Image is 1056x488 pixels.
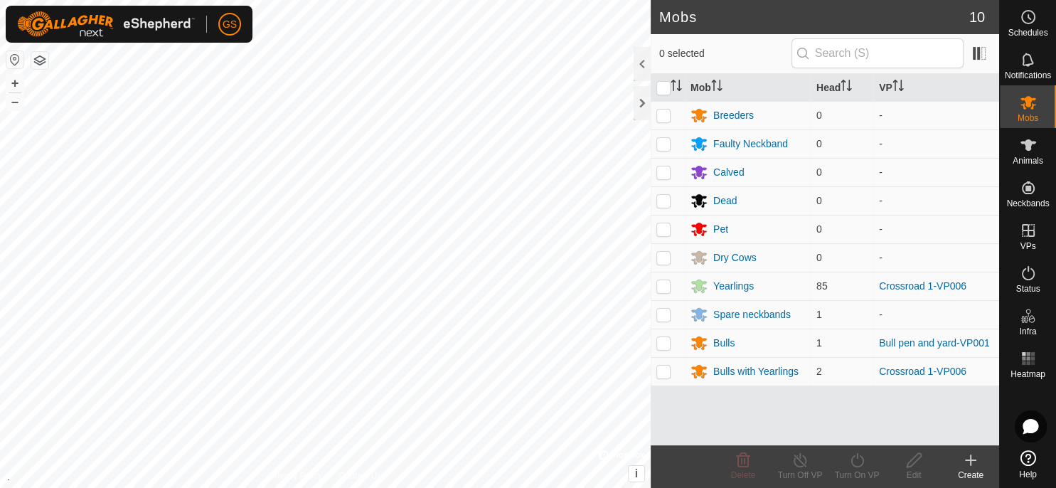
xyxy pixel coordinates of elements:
span: 0 [816,138,822,149]
div: Bulls [713,336,735,351]
span: 0 [816,110,822,121]
p-sorticon: Activate to sort [892,82,904,93]
button: – [6,93,23,110]
span: Schedules [1008,28,1047,37]
span: GS [223,17,237,32]
button: + [6,75,23,92]
div: Dead [713,193,737,208]
span: VPs [1020,242,1035,250]
a: Crossroad 1-VP006 [879,366,966,377]
div: Bulls with Yearlings [713,364,799,379]
button: Reset Map [6,51,23,68]
button: Map Layers [31,52,48,69]
input: Search (S) [791,38,964,68]
img: Gallagher Logo [17,11,195,37]
span: Heatmap [1010,370,1045,378]
td: - [873,158,999,186]
div: Create [942,469,999,482]
span: Notifications [1005,71,1051,80]
span: 2 [816,366,822,377]
span: Animals [1013,157,1043,165]
td: - [873,215,999,243]
a: Crossroad 1-VP006 [879,280,966,292]
span: 0 [816,166,822,178]
div: Turn On VP [828,469,885,482]
div: Edit [885,469,942,482]
div: Calved [713,165,745,180]
div: Dry Cows [713,250,757,265]
td: - [873,129,999,158]
a: Contact Us [339,470,381,482]
th: Head [811,74,873,102]
span: Neckbands [1006,199,1049,208]
td: - [873,186,999,215]
td: - [873,300,999,329]
div: Pet [713,222,728,237]
span: Help [1019,470,1037,479]
span: 0 [816,252,822,263]
span: 0 [816,223,822,235]
th: VP [873,74,999,102]
span: 1 [816,309,822,320]
td: - [873,243,999,272]
div: Yearlings [713,279,754,294]
span: Mobs [1018,114,1038,122]
td: - [873,101,999,129]
span: Delete [731,470,756,480]
p-sorticon: Activate to sort [671,82,682,93]
span: Status [1015,285,1040,293]
p-sorticon: Activate to sort [711,82,722,93]
button: i [629,466,644,482]
span: 1 [816,337,822,349]
div: Spare neckbands [713,307,791,322]
span: Infra [1019,327,1036,336]
th: Mob [685,74,811,102]
a: Privacy Policy [269,470,322,482]
span: 0 selected [659,46,791,61]
a: Help [1000,445,1056,484]
p-sorticon: Activate to sort [841,82,852,93]
span: i [635,467,638,479]
span: 85 [816,280,828,292]
div: Faulty Neckband [713,137,788,152]
span: 0 [816,195,822,206]
div: Breeders [713,108,754,123]
span: 10 [969,6,985,28]
h2: Mobs [659,9,969,26]
a: Bull pen and yard-VP001 [879,337,990,349]
div: Turn Off VP [772,469,828,482]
